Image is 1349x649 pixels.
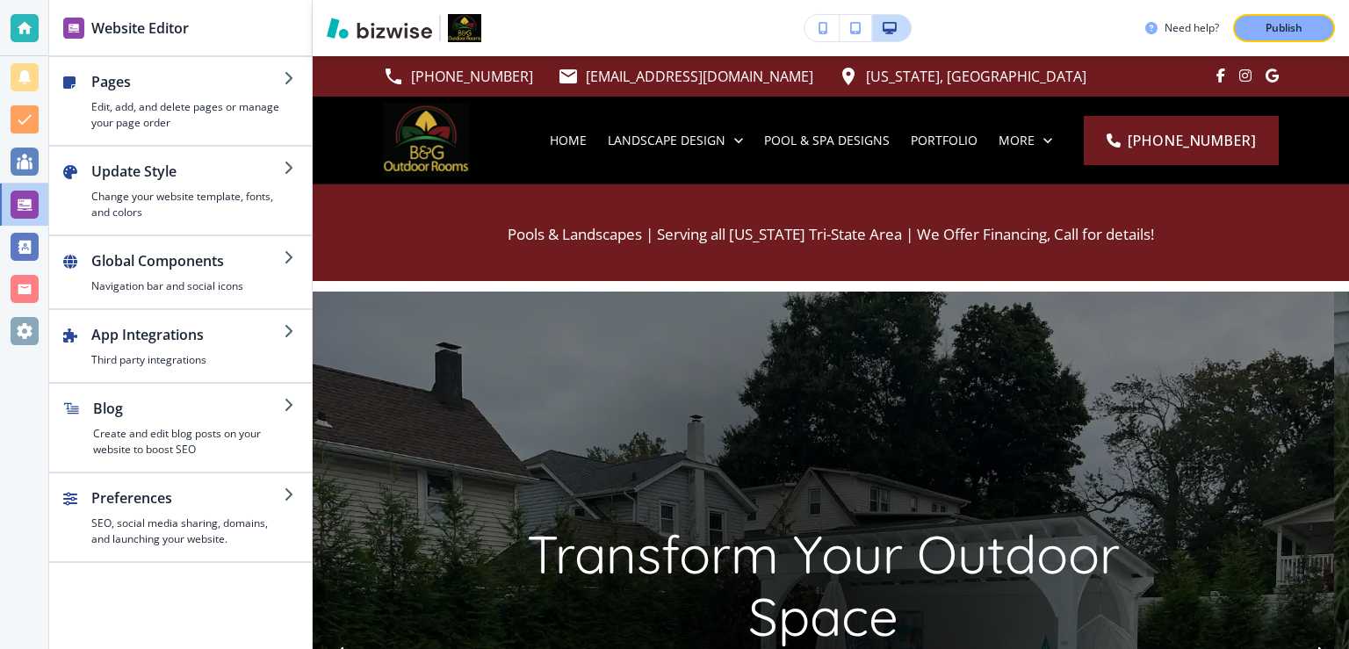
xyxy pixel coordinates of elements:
[91,161,284,182] h2: Update Style
[383,103,470,177] img: B & G Landscape & Outdoor Rooms LLC
[91,352,284,368] h4: Third party integrations
[49,310,312,382] button: App IntegrationsThird party integrations
[63,18,84,39] img: editor icon
[49,147,312,234] button: Update StyleChange your website template, fonts, and colors
[448,14,481,42] img: Your Logo
[91,99,284,131] h4: Edit, add, and delete pages or manage your page order
[550,132,587,149] p: HOME
[91,278,284,294] h4: Navigation bar and social icons
[1233,14,1335,42] button: Publish
[411,63,533,90] p: [PHONE_NUMBER]
[49,473,312,561] button: PreferencesSEO, social media sharing, domains, and launching your website.
[866,63,1086,90] p: [US_STATE], [GEOGRAPHIC_DATA]
[1128,130,1256,151] span: [PHONE_NUMBER]
[91,250,284,271] h2: Global Components
[49,236,312,308] button: Global ComponentsNavigation bar and social icons
[586,63,813,90] p: [EMAIL_ADDRESS][DOMAIN_NAME]
[91,18,189,39] h2: Website Editor
[764,132,890,149] p: POOL & SPA DESIGNS
[49,57,312,145] button: PagesEdit, add, and delete pages or manage your page order
[608,132,725,149] p: LANDSCAPE DESIGN
[838,63,1086,90] a: [US_STATE], [GEOGRAPHIC_DATA]
[91,516,284,547] h4: SEO, social media sharing, domains, and launching your website.
[383,63,533,90] a: [PHONE_NUMBER]
[1165,20,1219,36] h3: Need help?
[558,63,813,90] a: [EMAIL_ADDRESS][DOMAIN_NAME]
[91,487,284,508] h2: Preferences
[327,18,432,39] img: Bizwise Logo
[49,384,312,472] button: BlogCreate and edit blog posts on your website to boost SEO
[91,189,284,220] h4: Change your website template, fonts, and colors
[1084,116,1279,165] a: [PHONE_NUMBER]
[999,132,1035,149] p: More
[93,398,284,419] h2: Blog
[91,324,284,345] h2: App Integrations
[383,223,1279,246] p: Pools & Landscapes | Serving all [US_STATE] Tri-State Area | We Offer Financing, Call for details!
[93,426,284,458] h4: Create and edit blog posts on your website to boost SEO
[480,523,1167,647] p: Transform Your Outdoor Space
[1266,20,1302,36] p: Publish
[91,71,284,92] h2: Pages
[911,132,977,149] p: PORTFOLIO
